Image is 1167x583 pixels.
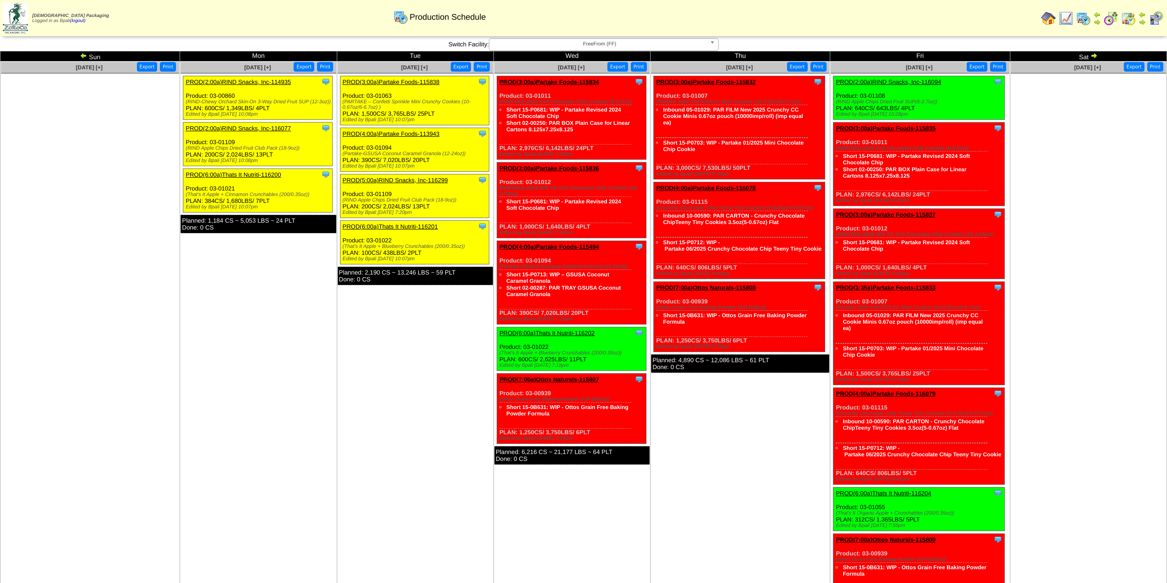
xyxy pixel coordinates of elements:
td: Sat [1010,51,1167,62]
div: Edited by Bpali [DATE] 9:40pm [656,271,825,276]
img: Tooltip [993,123,1003,133]
a: PROD(6:00a)Thats It Nutriti-116204 [836,490,931,497]
button: Export [1124,62,1144,72]
button: Export [607,62,628,72]
a: PROD(3:35a)Partake Foods-115833 [836,284,935,291]
a: Inbound 10-00590: PAR CARTON - Crunchy Chocolate ChipTeeny Tiny Cookies 3.5oz(5-0.67oz) Flat [663,213,804,225]
button: Print [631,62,647,72]
div: Product: 03-00939 PLAN: 1,250CS / 3,750LBS / 6PLT [654,282,825,352]
div: (Partake 2024 CARTON CC Mini Cookies (10-0.67oz/6-6.7oz)) [656,99,825,105]
div: (RIND Apple Chips Dried Fruit SUP(6-2.7oz)) [836,99,1004,105]
div: Planned: 1,184 CS ~ 5,053 LBS ~ 24 PLT Done: 0 CS [181,215,336,233]
div: Product: 03-01011 PLAN: 2,976CS / 6,142LBS / 24PLT [497,76,646,160]
span: FreeFrom (FF) [493,39,706,50]
img: arrowleft.gif [80,52,87,59]
img: Tooltip [993,210,1003,219]
a: PROD(2:00a)RIND Snacks, Inc-116077 [186,125,291,132]
div: (Crunchy Chocolate Chip Teeny Tiny Cookies (6-3.35oz/5-0.67oz)) [656,205,825,211]
div: Product: 03-01012 PLAN: 1,000CS / 1,640LBS / 4PLT [497,163,646,238]
div: Product: 03-01115 PLAN: 640CS / 806LBS / 5PLT [654,182,825,279]
div: Product: 03-01094 PLAN: 390CS / 7,020LBS / 20PLT [340,128,489,172]
img: Tooltip [634,77,644,86]
div: (PARTAKE-2024 3PK SS Soft Chocolate Chip Cookies (24-1.09oz)) [836,232,1004,237]
button: Export [137,62,158,72]
a: Short 15-P0681: WIP - Partake Revised 2024 Soft Chocolate Chip [843,239,970,252]
div: Edited by Bpali [DATE] 10:07pm [343,117,489,123]
div: (PARTAKE-2024 Soft Chocolate Chip Cookies (6-5.5oz)) [499,99,646,105]
a: [DATE] [+] [401,64,428,71]
img: calendarcustomer.gif [1149,11,1163,26]
div: (That's It Organic Apple + Crunchables (200/0.35oz)) [836,510,1004,516]
img: Tooltip [478,77,487,86]
a: Short 15-P0681: WIP - Partake Revised 2024 Soft Chocolate Chip [843,153,970,166]
div: Planned: 2,190 CS ~ 13,246 LBS ~ 59 PLT Done: 0 CS [338,267,493,285]
a: Short 15-0B631: WIP - Ottos Grain Free Baking Powder Formula [843,564,986,577]
img: Tooltip [321,170,330,179]
div: Product: 03-01115 PLAN: 640CS / 806LBS / 5PLT [833,388,1005,485]
a: PROD(6:00a)Thats It Nutriti-116201 [343,223,438,230]
img: arrowleft.gif [1093,11,1101,18]
a: [DATE] [+] [244,64,271,71]
a: Short 15-P0681: WIP - Partake Revised 2024 Soft Chocolate Chip [506,198,621,211]
a: Short 15-P0703: WIP - Partake 01/2025 Mini Chocolate Chip Cookie [843,345,983,358]
img: Tooltip [993,77,1003,86]
div: (PARTAKE – Confetti Sprinkle Mini Crunchy Cookies (10-0.67oz/6-6.7oz) ) [343,99,489,110]
td: Mon [180,51,337,62]
div: (PARTAKE-2024 Soft Chocolate Chip Cookies (6-5.5oz)) [836,146,1004,151]
img: arrowright.gif [1139,18,1146,26]
img: Tooltip [478,175,487,185]
div: Edited by Bpali [DATE] 10:28pm [836,112,1004,117]
img: arrowleft.gif [1139,11,1146,18]
img: home.gif [1041,11,1056,26]
div: Product: 03-01108 PLAN: 640CS / 643LBS / 4PLT [833,76,1005,120]
a: PROD(7:00a)Ottos Naturals-115808 [656,284,756,291]
div: Edited by Bpali [DATE] 10:07pm [343,256,489,262]
div: Edited by Bpali [DATE] 6:05pm [836,271,1004,276]
div: (Ottos Grain Free Baking Powder SUP (6/8oz)) [836,557,1004,562]
img: Tooltip [813,77,822,86]
img: Tooltip [634,328,644,337]
a: Inbound 10-00590: PAR CARTON - Crunchy Chocolate ChipTeeny Tiny Cookies 3.5oz(5-0.67oz) Flat [843,418,984,431]
button: Print [810,62,827,72]
img: line_graph.gif [1059,11,1073,26]
img: Tooltip [634,375,644,384]
div: Edited by Bpali [DATE] 7:19pm [499,151,646,157]
a: PROD(7:00a)Ottos Naturals-115807 [499,376,599,383]
img: calendarinout.gif [1121,11,1136,26]
button: Print [990,62,1006,72]
button: Print [317,62,333,72]
a: PROD(7:00a)Ottos Naturals-115809 [836,536,935,543]
a: Short 15-0B631: WIP - Ottos Grain Free Baking Powder Formula [506,404,629,417]
a: Short 02-00287: PAR TRAY GSUSA Coconut Caramel Granola [506,285,621,297]
a: Short 02-00250: PAR BOX Plain Case for Linear Cartons 8.125x7.25x8.125 [843,166,966,179]
td: Wed [493,51,650,62]
div: (Crunchy Chocolate Chip Teeny Tiny Cookies (6-3.35oz/5-0.67oz)) [836,411,1004,416]
a: [DATE] [+] [726,64,753,71]
div: (RIND Apple Chips Dried Fruit Club Pack (18-9oz)) [343,197,489,203]
div: Edited by Bpali [DATE] 10:08pm [186,158,332,163]
img: Tooltip [993,488,1003,498]
div: (RIND Apple Chips Dried Fruit Club Pack (18-9oz)) [186,146,332,151]
span: [DEMOGRAPHIC_DATA] Packaging [32,13,109,18]
span: [DATE] [+] [558,64,584,71]
a: [DATE] [+] [906,64,933,71]
div: Product: 03-00939 PLAN: 1,250CS / 3,750LBS / 6PLT [497,374,646,444]
button: Export [294,62,314,72]
div: Product: 03-01109 PLAN: 200CS / 2,024LBS / 13PLT [183,123,333,166]
div: (Ottos Grain Free Baking Powder SUP (6/8oz)) [656,305,825,310]
img: calendarprod.gif [393,10,408,24]
div: Product: 03-01022 PLAN: 100CS / 438LBS / 2PLT [340,221,489,264]
div: (That's It Apple + Blueberry Crunchables (200/0.35oz)) [343,244,489,249]
div: Planned: 4,890 CS ~ 12,086 LBS ~ 61 PLT Done: 0 CS [651,354,829,373]
a: PROD(4:00a)Partake Foods-116078 [656,185,756,191]
div: Edited by Bpali [DATE] 10:08pm [186,112,332,117]
img: Tooltip [813,183,822,192]
img: zoroco-logo-small.webp [3,3,28,34]
a: [DATE] [+] [76,64,102,71]
div: (Ottos Grain Free Baking Powder SUP (6/8oz)) [499,397,646,402]
div: Edited by Bpali [DATE] 7:19pm [499,363,646,368]
div: Product: 03-01021 PLAN: 384CS / 1,680LBS / 7PLT [183,169,333,213]
a: PROD(3:00a)Partake Foods-115835 [836,125,935,132]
